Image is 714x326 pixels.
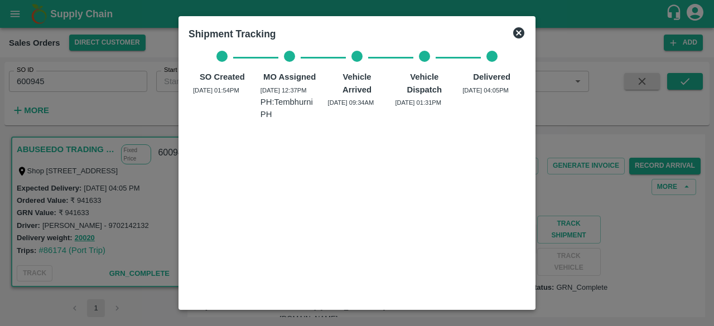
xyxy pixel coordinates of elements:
[342,72,372,94] b: Vehicle Arrived
[189,28,276,40] b: Shipment Tracking
[462,87,509,94] span: [DATE] 04:05PM
[407,72,442,94] b: Vehicle Dispatch
[200,72,245,81] b: SO Created
[260,87,307,94] span: [DATE] 12:37PM
[263,72,316,81] b: MO Assigned
[260,96,319,121] p: PH: Tembhurni PH
[193,87,239,94] span: [DATE] 01:54PM
[328,99,374,106] span: [DATE] 09:34AM
[473,72,510,81] b: Delivered
[395,99,441,106] span: [DATE] 01:31PM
